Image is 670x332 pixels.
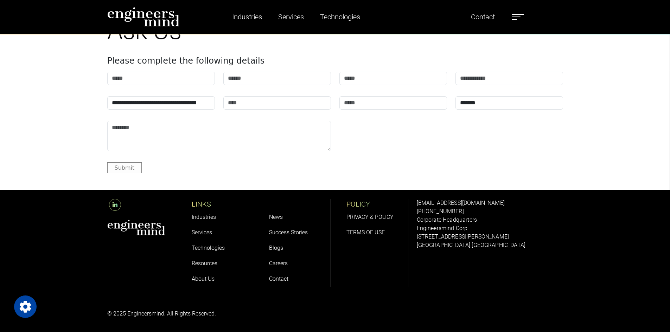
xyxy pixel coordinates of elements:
p: © 2025 Engineersmind. All Rights Reserved. [107,310,331,318]
p: LINKS [192,199,254,209]
a: Resources [192,260,217,267]
img: logo [107,7,180,27]
a: News [269,214,283,220]
a: About Us [192,275,215,282]
p: [STREET_ADDRESS][PERSON_NAME] [417,233,563,241]
a: PRIVACY & POLICY [346,214,394,220]
a: Blogs [269,245,283,251]
a: Industries [192,214,216,220]
a: Contact [468,9,498,25]
button: Submit [107,162,142,173]
a: [PHONE_NUMBER] [417,208,464,215]
img: aws [107,220,166,235]
a: Technologies [192,245,225,251]
p: Corporate Headquarters [417,216,563,224]
a: Contact [269,275,288,282]
a: Success Stories [269,229,308,236]
a: [EMAIL_ADDRESS][DOMAIN_NAME] [417,200,505,206]
a: LinkedIn [107,202,123,208]
iframe: reCAPTCHA [339,121,446,148]
h4: Please complete the following details [107,56,563,66]
a: Services [192,229,212,236]
a: Services [275,9,307,25]
p: Engineersmind Corp [417,224,563,233]
a: Industries [229,9,265,25]
a: Careers [269,260,288,267]
a: Technologies [317,9,363,25]
p: [GEOGRAPHIC_DATA] [GEOGRAPHIC_DATA] [417,241,563,249]
p: POLICY [346,199,408,209]
a: TERMS OF USE [346,229,385,236]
